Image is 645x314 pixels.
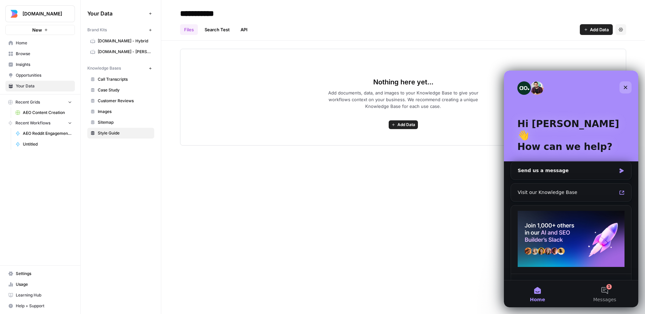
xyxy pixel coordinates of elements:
span: Add Data [397,122,415,128]
span: Usage [16,281,72,287]
a: Your Data [5,81,75,91]
span: AEO Reddit Engagement - Fork [23,130,72,136]
span: Settings [16,271,72,277]
span: [DOMAIN_NAME] - [PERSON_NAME] [98,49,151,55]
a: AEO Reddit Engagement - Fork [12,128,75,139]
a: Insights [5,59,75,70]
a: Case Study [87,85,154,95]
a: Browse [5,48,75,59]
span: Call Transcripts [98,76,151,82]
span: Sitemap [98,119,151,125]
span: Images [98,109,151,115]
a: Call Transcripts [87,74,154,85]
span: Nothing here yet... [373,77,433,87]
span: Your Data [87,9,146,17]
span: Add Data [590,26,609,33]
span: Untitled [23,141,72,147]
span: Home [16,40,72,46]
a: [DOMAIN_NAME] - Hybrid [87,36,154,46]
span: Help + Support [16,303,72,309]
span: New [32,27,42,33]
a: Learning Hub [5,290,75,301]
span: AEO Content Creation [23,110,72,116]
a: Style Guide [87,128,154,139]
span: Customer Reviews [98,98,151,104]
a: Untitled [12,139,75,150]
a: Search Test [201,24,234,35]
button: Recent Grids [5,97,75,107]
a: API [236,24,252,35]
span: Your Data [16,83,72,89]
span: Recent Grids [15,99,40,105]
button: Recent Workflows [5,118,75,128]
span: Browse [16,51,72,57]
span: Recent Workflows [15,120,50,126]
a: Opportunities [5,70,75,81]
span: Learning Hub [16,292,72,298]
button: New [5,25,75,35]
span: Insights [16,62,72,68]
span: Style Guide [98,130,151,136]
span: Add documents, data, and images to your Knowledge Base to give your workflows context on your bus... [317,89,489,110]
span: [DOMAIN_NAME] [23,10,63,17]
a: Home [5,38,75,48]
a: Sitemap [87,117,154,128]
span: [DOMAIN_NAME] - Hybrid [98,38,151,44]
span: Opportunities [16,72,72,78]
a: Customer Reviews [87,95,154,106]
a: AEO Content Creation [12,107,75,118]
img: Builder.io Logo [8,8,20,20]
span: Brand Kits [87,27,107,33]
button: Help + Support [5,301,75,311]
a: Settings [5,268,75,279]
a: Files [180,24,198,35]
span: Knowledge Bases [87,65,121,71]
a: Images [87,106,154,117]
button: Add Data [389,120,418,129]
button: Add Data [580,24,613,35]
a: Usage [5,279,75,290]
span: Case Study [98,87,151,93]
button: Workspace: Builder.io [5,5,75,22]
a: [DOMAIN_NAME] - [PERSON_NAME] [87,46,154,57]
iframe: Intercom live chat [504,71,638,307]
